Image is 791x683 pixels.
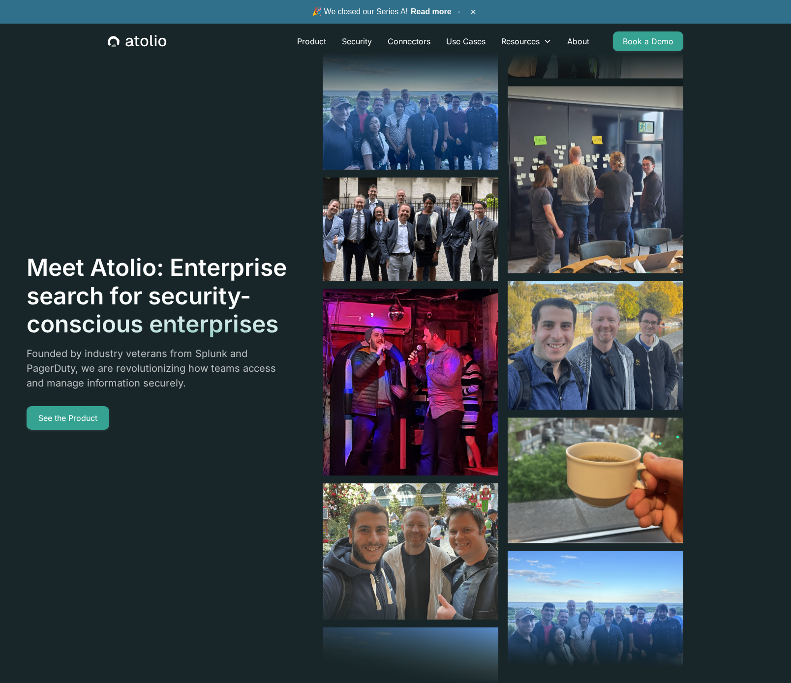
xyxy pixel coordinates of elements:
img: image [508,418,683,543]
button: × [467,6,479,17]
img: image [323,39,498,170]
h1: Meet Atolio: Enterprise search for security-conscious enterprises [27,253,288,338]
a: Book a Demo [613,31,683,51]
a: Security [334,31,380,51]
img: image [508,86,683,273]
img: image [323,178,498,281]
div: Resources [493,31,559,51]
img: image [323,483,498,620]
img: image [508,551,683,682]
a: home [108,35,166,48]
img: image [508,281,683,410]
div: Resources [501,35,540,47]
span: 🎉 We closed our Series A! [312,6,461,18]
a: Read more → [411,7,461,16]
a: Product [289,31,334,51]
p: Founded by industry veterans from Splunk and PagerDuty, we are revolutionizing how teams access a... [27,346,288,390]
a: Connectors [380,31,438,51]
a: See the Product [27,406,109,430]
a: About [559,31,597,51]
img: image [323,289,498,475]
a: Use Cases [438,31,493,51]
